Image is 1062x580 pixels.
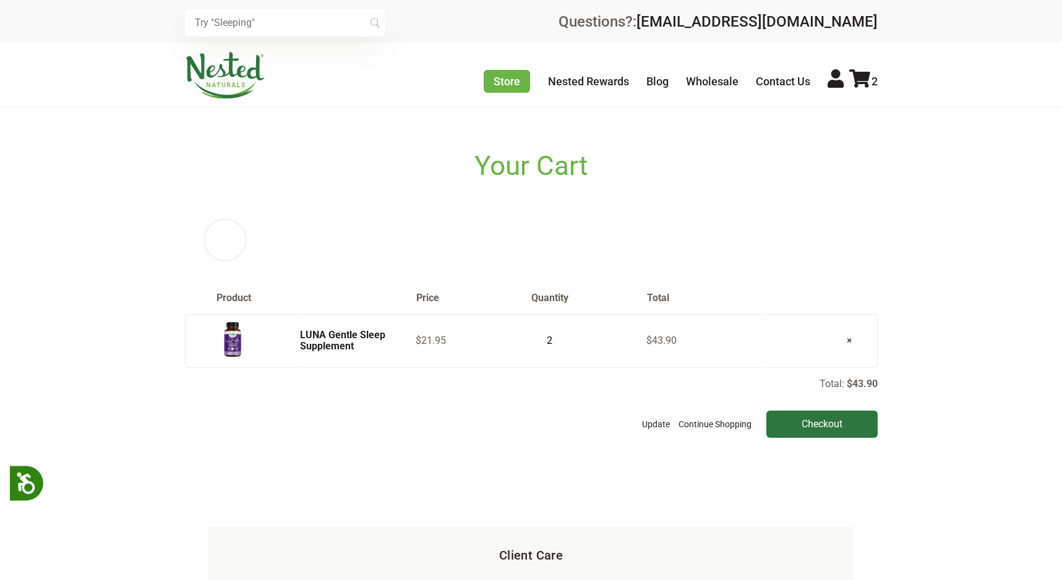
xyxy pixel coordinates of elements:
h1: Your Cart [185,150,878,182]
span: 2 [871,75,878,88]
a: Continue Shopping [675,411,755,438]
a: × [837,325,862,356]
span: $21.95 [416,335,446,346]
div: Total: [185,377,878,438]
h5: Client Care [228,547,834,564]
a: Nested Rewards [548,75,629,88]
div: Questions?: [559,14,878,29]
a: LUNA Gentle Sleep Supplement [300,329,385,352]
button: Update [639,411,673,438]
a: Blog [646,75,669,88]
p: $43.90 [847,378,878,390]
input: Checkout [766,411,878,438]
th: Price [416,292,531,304]
a: [EMAIL_ADDRESS][DOMAIN_NAME] [636,13,878,30]
input: Try "Sleeping" [185,9,385,36]
span: $43.90 [646,335,677,346]
th: Total [646,292,762,304]
a: Store [484,70,530,93]
th: Product [185,292,416,304]
img: LUNA Gentle Sleep Supplement - USA [217,320,248,360]
a: Contact Us [756,75,810,88]
th: Quantity [531,292,646,304]
img: loader_new.svg [185,200,265,280]
img: Nested Naturals [185,52,265,99]
a: 2 [849,75,878,88]
a: Wholesale [686,75,739,88]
